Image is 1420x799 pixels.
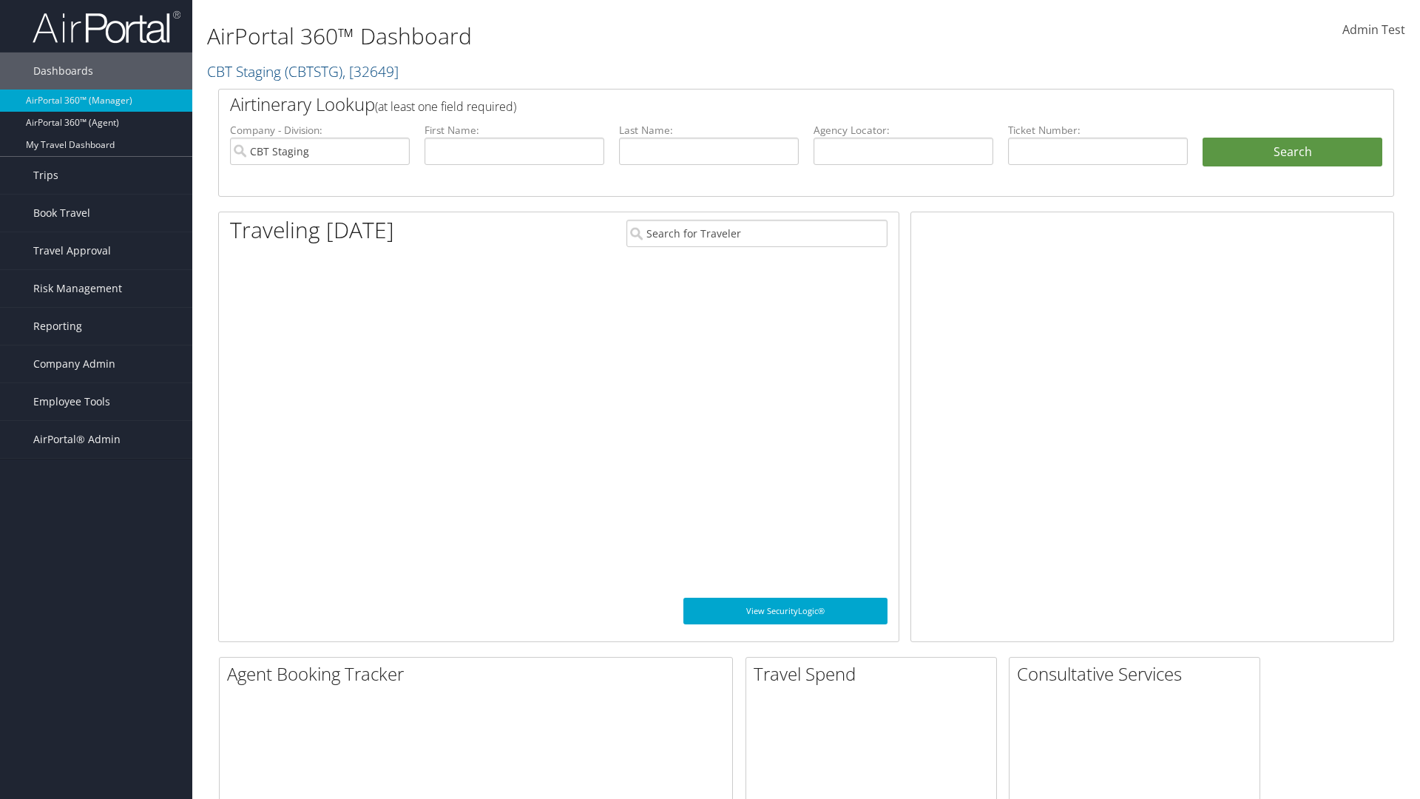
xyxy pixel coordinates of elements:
label: Ticket Number: [1008,123,1188,138]
span: Company Admin [33,345,115,382]
span: Admin Test [1342,21,1405,38]
button: Search [1203,138,1382,167]
span: ( CBTSTG ) [285,61,342,81]
input: Search for Traveler [626,220,887,247]
label: First Name: [425,123,604,138]
label: Agency Locator: [814,123,993,138]
a: Admin Test [1342,7,1405,53]
span: Dashboards [33,53,93,90]
span: Reporting [33,308,82,345]
h1: AirPortal 360™ Dashboard [207,21,1006,52]
h2: Consultative Services [1017,661,1260,687]
span: , [ 32649 ] [342,61,399,81]
span: AirPortal® Admin [33,421,121,458]
img: airportal-logo.png [33,10,180,44]
span: Employee Tools [33,383,110,420]
label: Company - Division: [230,123,410,138]
span: Trips [33,157,58,194]
h2: Travel Spend [754,661,996,687]
a: CBT Staging [207,61,399,81]
label: Last Name: [619,123,799,138]
span: Book Travel [33,195,90,232]
span: (at least one field required) [375,98,516,115]
span: Travel Approval [33,232,111,269]
h2: Airtinerary Lookup [230,92,1285,117]
span: Risk Management [33,270,122,307]
h1: Traveling [DATE] [230,215,394,246]
a: View SecurityLogic® [683,598,887,624]
h2: Agent Booking Tracker [227,661,732,687]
